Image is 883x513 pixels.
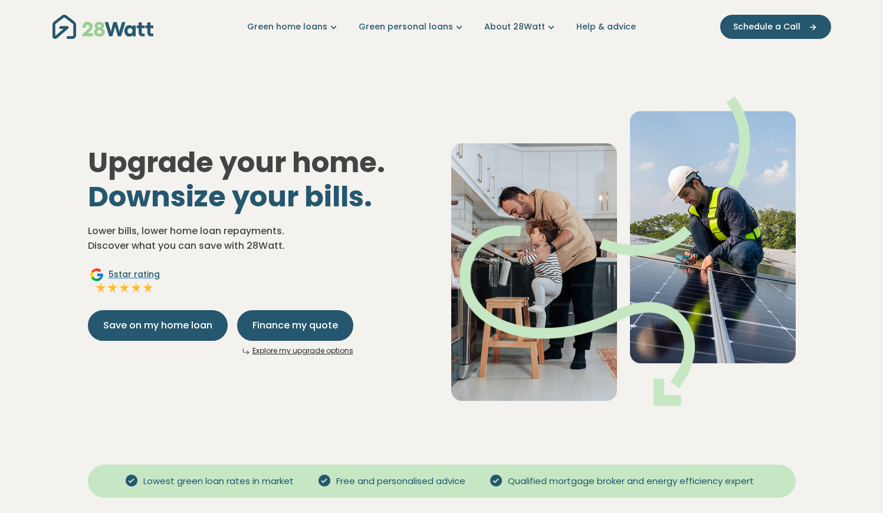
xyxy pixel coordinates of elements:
span: Qualified mortgage broker and energy efficiency expert [503,475,759,488]
img: Dad helping toddler [451,96,796,406]
p: Lower bills, lower home loan repayments. Discover what you can save with 28Watt. [88,223,432,254]
h1: Upgrade your home. [88,146,432,213]
span: Schedule a Call [733,21,800,33]
span: Lowest green loan rates in market [139,475,298,488]
span: Free and personalised advice [331,475,470,488]
a: Help & advice [576,21,636,33]
a: Explore my upgrade options [252,346,353,356]
span: 5 star rating [109,268,160,281]
img: Full star [142,282,154,294]
img: Full star [130,282,142,294]
button: Save on my home loan [88,310,228,341]
a: Green home loans [247,21,340,33]
img: 28Watt [52,15,153,39]
button: Schedule a Call [720,15,831,39]
img: Google [90,268,104,282]
button: Finance my quote [237,310,353,341]
span: Downsize your bills. [88,177,372,216]
nav: Main navigation [52,12,831,42]
a: Green personal loans [359,21,465,33]
img: Full star [119,282,130,294]
span: Finance my quote [252,318,338,333]
img: Full star [107,282,119,294]
a: Google5star ratingFull starFull starFull starFull starFull star [88,268,162,296]
span: Save on my home loan [103,318,212,333]
a: About 28Watt [484,21,557,33]
img: Full star [95,282,107,294]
